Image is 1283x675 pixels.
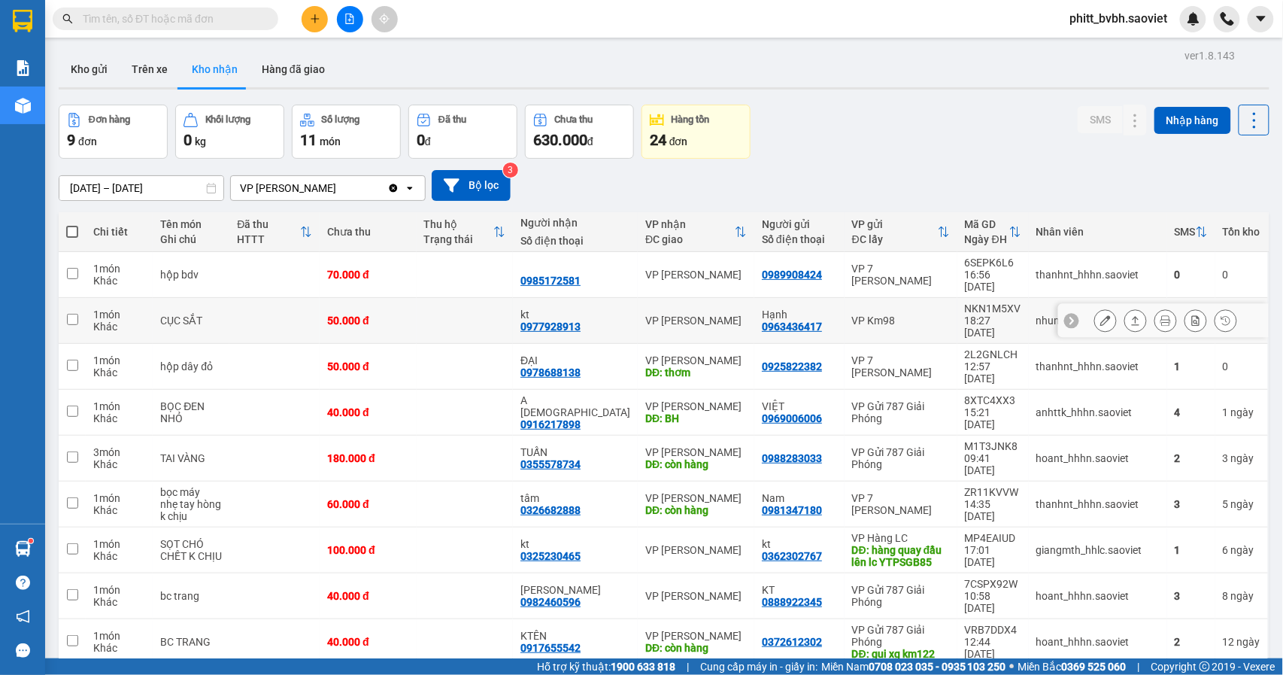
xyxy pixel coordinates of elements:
div: 0988283033 [762,452,822,464]
div: 40.000 đ [327,590,409,602]
button: file-add [337,6,363,32]
div: Hạnh [762,309,837,321]
div: 3 [1175,498,1208,510]
div: Khác [93,642,145,654]
div: 1 món [93,538,145,550]
div: VP [PERSON_NAME] [645,492,747,504]
span: ngày [1231,406,1254,418]
span: file-add [344,14,355,24]
div: VP [PERSON_NAME] [645,354,747,366]
button: Trên xe [120,51,180,87]
div: 0989908424 [762,269,822,281]
div: 0917655542 [520,642,581,654]
input: Tìm tên, số ĐT hoặc mã đơn [83,11,260,27]
div: M1T3JNK8 [965,440,1021,452]
span: ngày [1231,498,1254,510]
div: 70.000 đ [327,269,409,281]
div: Khác [93,275,145,287]
div: CỤC SẮT [160,315,222,327]
div: VP [PERSON_NAME] [645,315,747,327]
sup: 3 [503,163,518,178]
div: 6 [1223,544,1260,556]
div: Khác [93,412,145,424]
div: 12 [1223,636,1260,648]
span: 11 [300,131,317,149]
div: 09:41 [DATE] [965,452,1021,476]
div: Nam [762,492,837,504]
div: CHẾT K CHỊU [160,550,222,562]
span: 0 [417,131,425,149]
div: VP Hàng LC [852,532,950,544]
div: VP gửi [852,218,938,230]
span: phitt_bvbh.saoviet [1058,9,1180,28]
div: 1 món [93,354,145,366]
div: Ngày ĐH [965,233,1009,245]
div: thanhnt_hhhn.saoviet [1036,269,1160,281]
div: giangmth_hhlc.saoviet [1036,544,1160,556]
span: đ [425,135,431,147]
div: VP 7 [PERSON_NAME] [852,492,950,516]
div: VP [PERSON_NAME] [645,400,747,412]
div: Nhân viên [1036,226,1160,238]
div: 0977928913 [520,321,581,333]
div: 8XTC4XX3 [965,394,1021,406]
span: 9 [67,131,75,149]
div: Chưa thu [555,114,593,125]
span: aim [379,14,390,24]
div: Chi tiết [93,226,145,238]
span: ⚪️ [1010,664,1015,670]
div: VP Gửi 787 Giải Phóng [852,624,950,648]
div: Hàng tồn [672,114,710,125]
div: VP 7 [PERSON_NAME] [852,354,950,379]
img: solution-icon [15,60,31,76]
button: plus [302,6,328,32]
div: VRB7DDX4 [965,624,1021,636]
div: 0326682888 [520,504,581,516]
div: 3 [1175,590,1208,602]
button: caret-down [1248,6,1274,32]
div: 40.000 đ [327,406,409,418]
div: KTÊN [520,630,630,642]
div: 0 [1175,269,1208,281]
div: 17:01 [DATE] [965,544,1021,568]
img: icon-new-feature [1187,12,1200,26]
img: warehouse-icon [15,98,31,114]
div: Tên món [160,218,222,230]
div: ĐC lấy [852,233,938,245]
div: hộp bdv [160,269,222,281]
div: 0 [1223,360,1260,372]
img: phone-icon [1221,12,1234,26]
div: kt [520,309,630,321]
div: Số lượng [322,114,360,125]
svg: open [404,182,416,194]
div: 14:35 [DATE] [965,498,1021,522]
strong: 0708 023 035 - 0935 103 250 [869,661,1006,673]
button: Hàng đã giao [250,51,337,87]
div: Chưa thu [327,226,409,238]
div: 2L2GNLCH [965,348,1021,360]
div: MP4EAIUD [965,532,1021,544]
div: Giao hàng [1124,309,1147,332]
div: MẠNH HÙNG [520,584,630,596]
th: Toggle SortBy [957,212,1029,252]
strong: 0369 525 060 [1062,661,1127,673]
div: 0916217898 [520,418,581,430]
div: 0325230465 [520,550,581,562]
div: Đơn hàng [89,114,130,125]
img: logo-vxr [13,10,32,32]
div: VP [PERSON_NAME] [645,590,747,602]
span: 24 [650,131,666,149]
span: ngày [1231,590,1254,602]
div: 12:57 [DATE] [965,360,1021,385]
span: 0 [184,131,192,149]
div: Thu hộ [424,218,494,230]
th: Toggle SortBy [638,212,754,252]
div: Khác [93,504,145,516]
div: 1 món [93,309,145,321]
div: anhttk_hhhn.saoviet [1036,406,1160,418]
span: Miền Nam [821,658,1006,675]
div: 8 [1223,590,1260,602]
div: 0362302767 [762,550,822,562]
div: Mã GD [965,218,1009,230]
span: | [687,658,689,675]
